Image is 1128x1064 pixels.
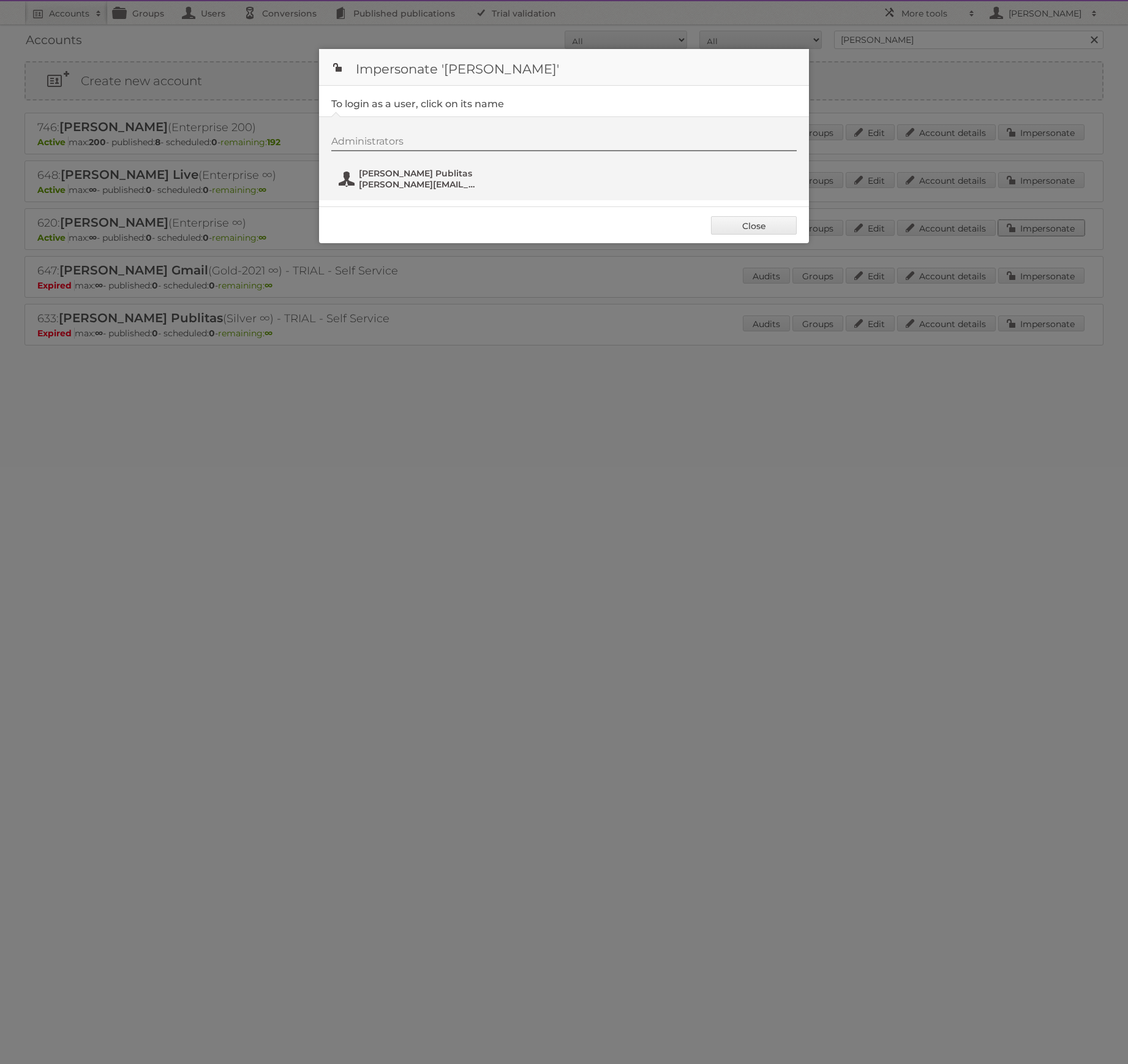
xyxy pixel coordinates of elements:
[331,135,797,151] div: Administrators
[359,168,478,179] span: [PERSON_NAME] Publitas
[337,167,481,191] button: [PERSON_NAME] Publitas [PERSON_NAME][EMAIL_ADDRESS][DOMAIN_NAME]
[711,216,797,235] a: Close
[331,98,504,110] legend: To login as a user, click on its name
[359,179,478,190] span: [PERSON_NAME][EMAIL_ADDRESS][DOMAIN_NAME]
[319,49,809,86] h1: Impersonate '[PERSON_NAME]'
